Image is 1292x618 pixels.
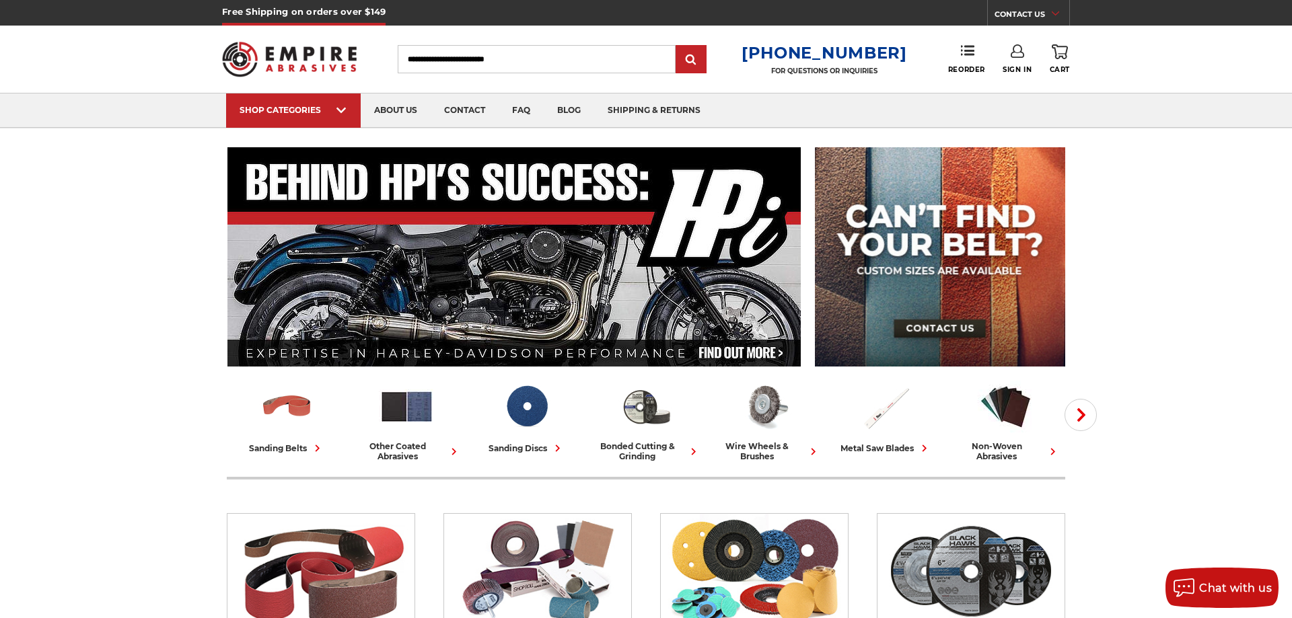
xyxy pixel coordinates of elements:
[240,105,347,115] div: SHOP CATEGORIES
[544,93,594,128] a: blog
[678,46,705,73] input: Submit
[1050,44,1070,74] a: Cart
[1050,65,1070,74] span: Cart
[948,65,985,74] span: Reorder
[489,441,565,455] div: sanding discs
[951,441,1060,461] div: non-woven abrasives
[259,379,315,434] img: Sanding Belts
[951,379,1060,461] a: non-woven abrasives
[431,93,499,128] a: contact
[222,33,357,85] img: Empire Abrasives
[618,379,674,434] img: Bonded Cutting & Grinding
[232,379,341,455] a: sanding belts
[499,379,554,434] img: Sanding Discs
[815,147,1065,366] img: promo banner for custom belts.
[249,441,324,455] div: sanding belts
[738,379,794,434] img: Wire Wheels & Brushes
[858,379,914,434] img: Metal Saw Blades
[594,93,714,128] a: shipping & returns
[948,44,985,73] a: Reorder
[831,379,940,455] a: metal saw blades
[995,7,1069,26] a: CONTACT US
[379,379,435,434] img: Other Coated Abrasives
[1199,582,1272,594] span: Chat with us
[711,379,820,461] a: wire wheels & brushes
[352,441,461,461] div: other coated abrasives
[591,441,701,461] div: bonded cutting & grinding
[591,379,701,461] a: bonded cutting & grinding
[1165,568,1279,608] button: Chat with us
[472,379,581,455] a: sanding discs
[361,93,431,128] a: about us
[227,147,801,366] img: Banner for an interview featuring Horsepower Inc who makes Harley performance upgrades featured o...
[742,43,907,63] a: [PHONE_NUMBER]
[978,379,1034,434] img: Non-woven Abrasives
[1003,65,1032,74] span: Sign In
[742,67,907,75] p: FOR QUESTIONS OR INQUIRIES
[840,441,931,455] div: metal saw blades
[499,93,544,128] a: faq
[352,379,461,461] a: other coated abrasives
[1065,399,1097,431] button: Next
[711,441,820,461] div: wire wheels & brushes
